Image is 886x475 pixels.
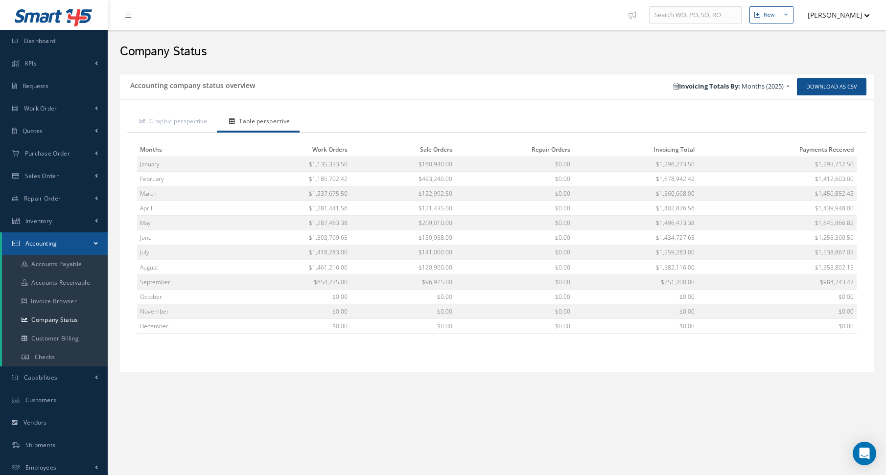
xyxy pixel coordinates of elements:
[455,304,573,319] td: $0.00
[233,245,351,260] td: $1,418,283.00
[573,157,698,171] td: $1,296,273.50
[573,319,698,334] td: $0.00
[350,157,455,171] td: $160,940.00
[120,45,874,59] h2: Company Status
[350,319,455,334] td: $0.00
[233,157,351,171] td: $1,135,333.50
[350,289,455,304] td: $0.00
[137,201,233,216] td: April
[455,319,573,334] td: $0.00
[455,142,573,157] th: Repair Orders
[25,149,70,158] span: Purchase Order
[233,230,351,245] td: $1,303,769.65
[698,289,857,304] td: $0.00
[233,304,351,319] td: $0.00
[350,201,455,216] td: $121,435.00
[698,260,857,274] td: $1,353,802.15
[233,186,351,201] td: $1,237,675.50
[23,418,47,427] span: Vendors
[455,245,573,260] td: $0.00
[137,304,233,319] td: November
[698,201,857,216] td: $1,439,948.00
[742,82,784,90] span: Months (2025)
[798,5,870,24] button: [PERSON_NAME]
[669,79,794,94] a: Invoicing Totals By: Months (2025)
[137,216,233,230] td: May
[137,274,233,289] td: September
[698,216,857,230] td: $1,645,866.82
[127,78,255,90] h5: Accounting company status overview
[23,82,48,90] span: Requests
[2,255,108,273] a: Accounts Payable
[233,289,351,304] td: $0.00
[2,348,108,366] a: Checks
[233,319,351,334] td: $0.00
[350,245,455,260] td: $141,000.00
[233,274,351,289] td: $654,275.00
[698,142,857,157] th: Payments Received
[2,232,108,255] a: Accounting
[233,201,351,216] td: $1,281,441.56
[233,216,351,230] td: $1,287,463.38
[455,201,573,216] td: $0.00
[137,142,233,157] th: Months
[23,127,43,135] span: Quotes
[2,292,108,311] a: Invoice Browser
[2,273,108,292] a: Accounts Receivable
[764,11,775,19] div: New
[25,396,57,404] span: Customers
[797,78,866,95] a: Download as CSV
[573,171,698,186] td: $1,678,942.42
[573,201,698,216] td: $1,402,876.56
[350,260,455,274] td: $120,900.00
[137,186,233,201] td: March
[749,6,793,23] button: New
[137,289,233,304] td: October
[573,274,698,289] td: $751,200.00
[455,260,573,274] td: $0.00
[853,442,876,465] div: Open Intercom Messenger
[698,304,857,319] td: $0.00
[350,274,455,289] td: $96,925.00
[455,289,573,304] td: $0.00
[137,245,233,260] td: July
[233,260,351,274] td: $1,461,216.00
[350,304,455,319] td: $0.00
[25,239,57,248] span: Accounting
[455,186,573,201] td: $0.00
[573,230,698,245] td: $1,434,727.65
[698,245,857,260] td: $1,538,867.03
[350,230,455,245] td: $130,958.00
[127,112,217,133] a: Graphic perspective
[573,289,698,304] td: $0.00
[233,142,351,157] th: Work Orders
[24,194,61,203] span: Repair Order
[217,112,300,133] a: Table perspective
[24,373,58,382] span: Capabilities
[25,441,56,449] span: Shipments
[2,329,108,348] a: Customer Billing
[24,37,56,45] span: Dashboard
[573,142,698,157] th: Invoicing Total
[698,186,857,201] td: $1,456,852.42
[24,104,57,113] span: Work Order
[455,274,573,289] td: $0.00
[233,171,351,186] td: $1,185,702.42
[350,216,455,230] td: $209,010.00
[573,260,698,274] td: $1,582,116.00
[455,171,573,186] td: $0.00
[25,463,57,472] span: Employees
[573,186,698,201] td: $1,360,668.00
[25,217,52,225] span: Inventory
[698,157,857,171] td: $1,293,712.50
[455,230,573,245] td: $0.00
[2,311,108,329] a: Company Status
[455,216,573,230] td: $0.00
[573,245,698,260] td: $1,559,283.00
[137,171,233,186] td: February
[25,59,37,68] span: KPIs
[137,230,233,245] td: June
[350,171,455,186] td: $493,240.00
[649,6,742,24] input: Search WO, PO, SO, RO
[137,319,233,334] td: December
